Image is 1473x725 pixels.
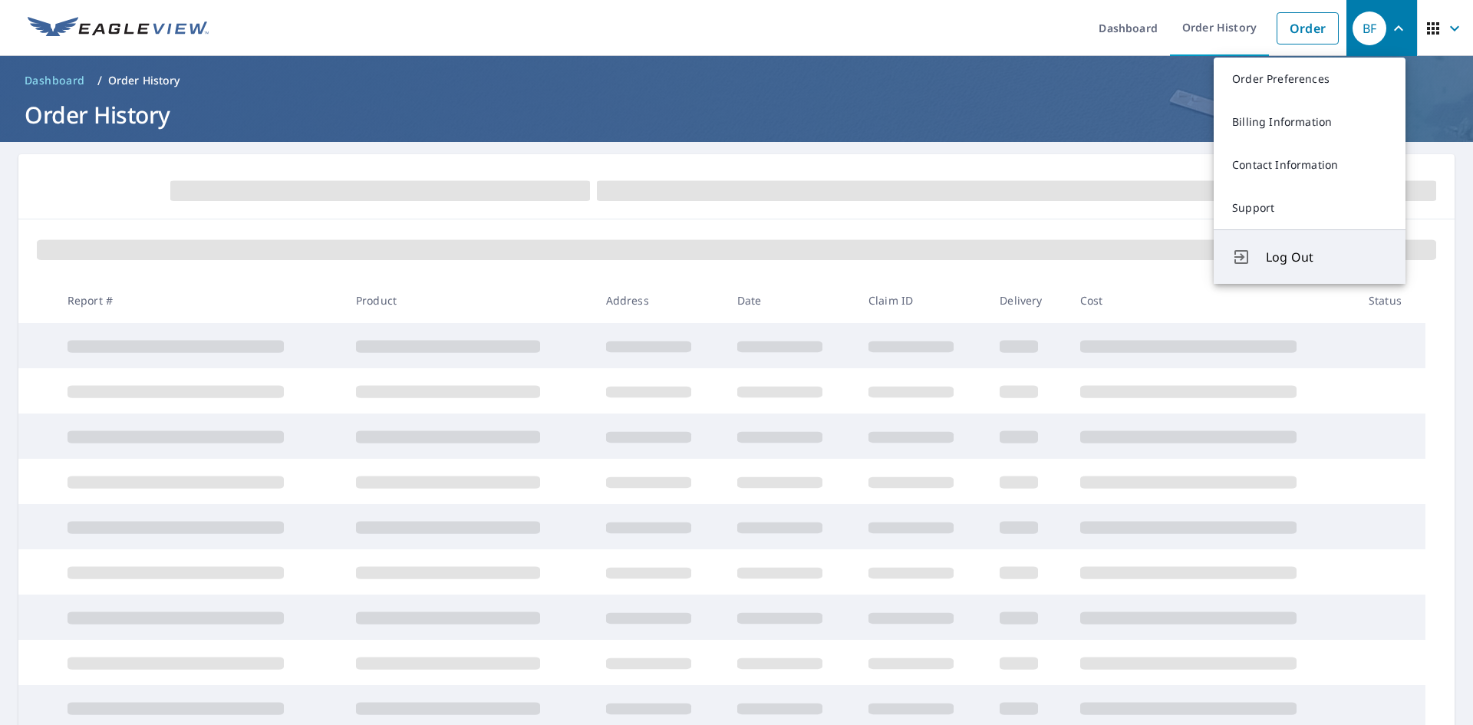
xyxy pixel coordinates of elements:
[28,17,209,40] img: EV Logo
[1277,12,1339,44] a: Order
[108,73,180,88] p: Order History
[1353,12,1386,45] div: BF
[1214,229,1405,284] button: Log Out
[18,68,1455,93] nav: breadcrumb
[856,278,987,323] th: Claim ID
[1214,186,1405,229] a: Support
[987,278,1067,323] th: Delivery
[25,73,85,88] span: Dashboard
[725,278,856,323] th: Date
[18,99,1455,130] h1: Order History
[1356,278,1425,323] th: Status
[344,278,594,323] th: Product
[1214,58,1405,101] a: Order Preferences
[1068,278,1356,323] th: Cost
[1266,248,1387,266] span: Log Out
[97,71,102,90] li: /
[594,278,725,323] th: Address
[18,68,91,93] a: Dashboard
[1214,143,1405,186] a: Contact Information
[1214,101,1405,143] a: Billing Information
[55,278,344,323] th: Report #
